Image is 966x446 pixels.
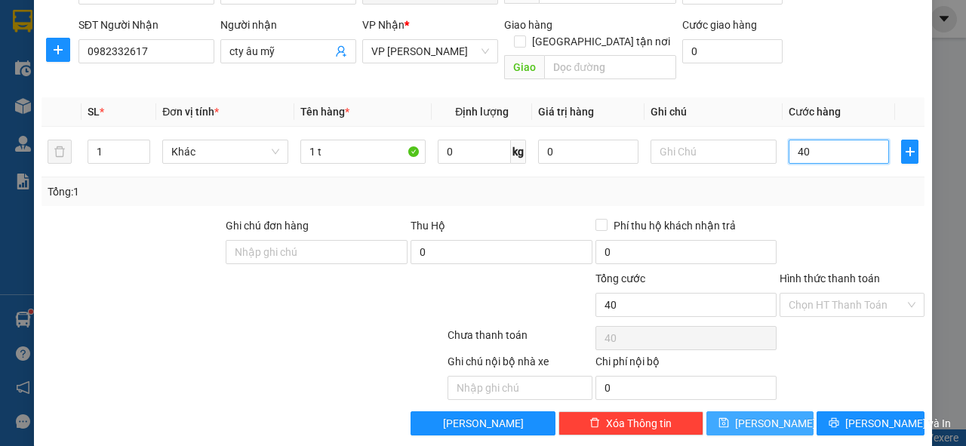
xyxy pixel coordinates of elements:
span: Tổng cước [595,272,645,285]
input: Ghi chú đơn hàng [226,240,408,264]
span: plus [902,146,918,158]
button: plus [901,140,918,164]
span: Giao [504,55,544,79]
span: Đơn vị tính [162,106,219,118]
span: Cước hàng [789,106,841,118]
button: save[PERSON_NAME] [706,411,814,435]
span: Xóa Thông tin [606,415,672,432]
div: Chưa thanh toán [446,327,594,353]
span: [PERSON_NAME] [735,415,816,432]
span: VP Trần Quốc Hoàn [371,40,489,63]
span: Thu Hộ [411,220,445,232]
span: SL [88,106,100,118]
label: Cước giao hàng [682,19,757,31]
input: VD: Bàn, Ghế [300,140,426,164]
div: Chi phí nội bộ [595,353,777,376]
span: Khác [171,140,279,163]
button: delete [48,140,72,164]
div: Tổng: 1 [48,183,374,200]
span: printer [829,417,839,429]
input: Nhập ghi chú [448,376,592,400]
div: Ghi chú nội bộ nhà xe [448,353,592,376]
span: [GEOGRAPHIC_DATA] tận nơi [526,33,676,50]
label: Ghi chú đơn hàng [226,220,309,232]
span: Tên hàng [300,106,349,118]
input: Cước giao hàng [682,39,783,63]
span: VP Nhận [362,19,405,31]
span: Giao hàng [504,19,552,31]
button: [PERSON_NAME] [411,411,555,435]
div: SĐT Người Nhận [78,17,214,33]
span: Phí thu hộ khách nhận trả [608,217,742,234]
input: 0 [538,140,638,164]
button: printer[PERSON_NAME] và In [817,411,924,435]
span: Định lượng [455,106,509,118]
span: delete [589,417,600,429]
button: plus [46,38,70,62]
span: Giá trị hàng [538,106,594,118]
label: Hình thức thanh toán [780,272,880,285]
button: deleteXóa Thông tin [558,411,703,435]
th: Ghi chú [645,97,783,127]
span: plus [47,44,69,56]
input: Dọc đường [544,55,675,79]
input: Ghi Chú [651,140,777,164]
span: save [718,417,729,429]
span: user-add [335,45,347,57]
div: Người nhận [220,17,356,33]
span: [PERSON_NAME] [443,415,524,432]
span: [PERSON_NAME] và In [845,415,951,432]
span: kg [511,140,526,164]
